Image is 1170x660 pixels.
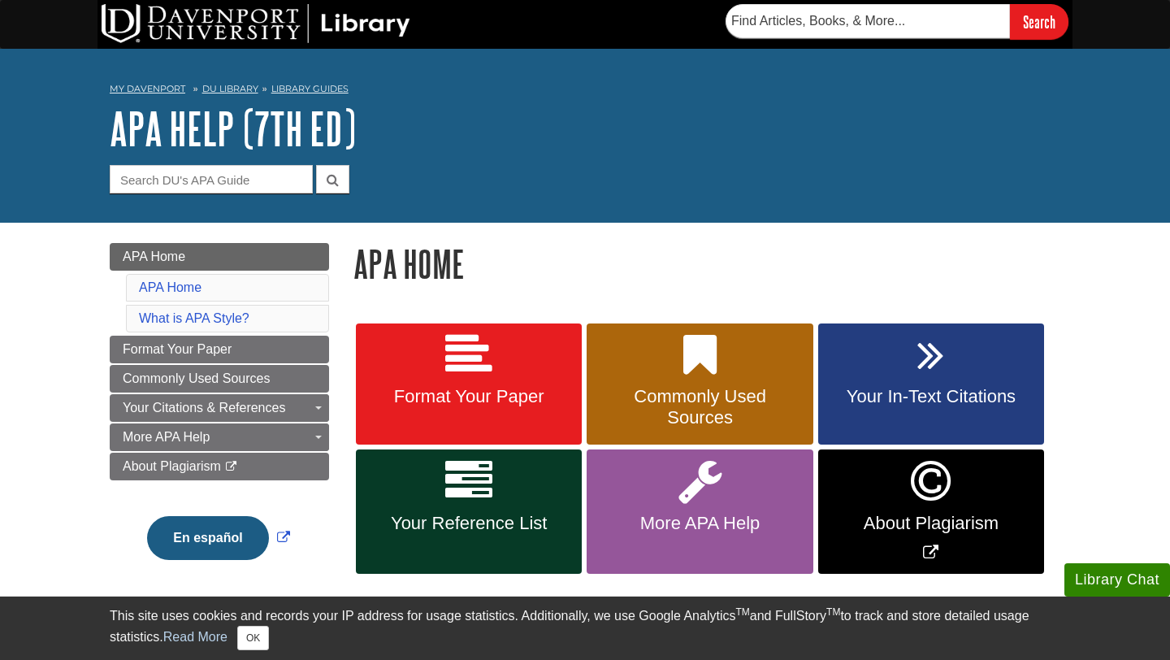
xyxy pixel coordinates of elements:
[163,630,227,644] a: Read More
[368,513,570,534] span: Your Reference List
[587,449,812,574] a: More APA Help
[599,513,800,534] span: More APA Help
[123,401,285,415] span: Your Citations & References
[123,430,210,444] span: More APA Help
[110,103,356,154] a: APA Help (7th Ed)
[110,365,329,393] a: Commonly Used Sources
[726,4,1068,39] form: Searches DU Library's articles, books, and more
[110,243,329,271] a: APA Home
[139,311,249,325] a: What is APA Style?
[1064,563,1170,597] button: Library Chat
[353,243,1060,284] h1: APA Home
[102,4,410,43] img: DU Library
[237,626,269,650] button: Close
[123,371,270,385] span: Commonly Used Sources
[818,449,1044,574] a: Link opens in new window
[202,83,258,94] a: DU Library
[110,78,1060,104] nav: breadcrumb
[143,531,293,545] a: Link opens in new window
[123,342,232,356] span: Format Your Paper
[110,423,329,451] a: More APA Help
[110,336,329,363] a: Format Your Paper
[830,386,1032,407] span: Your In-Text Citations
[830,513,1032,534] span: About Plagiarism
[599,386,800,428] span: Commonly Used Sources
[110,243,329,588] div: Guide Page Menu
[1010,4,1068,39] input: Search
[139,280,201,294] a: APA Home
[147,516,268,560] button: En español
[587,323,812,445] a: Commonly Used Sources
[826,606,840,618] sup: TM
[110,453,329,480] a: About Plagiarism
[123,459,221,473] span: About Plagiarism
[110,82,185,96] a: My Davenport
[356,449,582,574] a: Your Reference List
[726,4,1010,38] input: Find Articles, Books, & More...
[123,250,185,263] span: APA Home
[110,606,1060,650] div: This site uses cookies and records your IP address for usage statistics. Additionally, we use Goo...
[271,83,349,94] a: Library Guides
[224,462,238,472] i: This link opens in a new window
[356,323,582,445] a: Format Your Paper
[110,394,329,422] a: Your Citations & References
[735,606,749,618] sup: TM
[368,386,570,407] span: Format Your Paper
[110,165,313,193] input: Search DU's APA Guide
[818,323,1044,445] a: Your In-Text Citations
